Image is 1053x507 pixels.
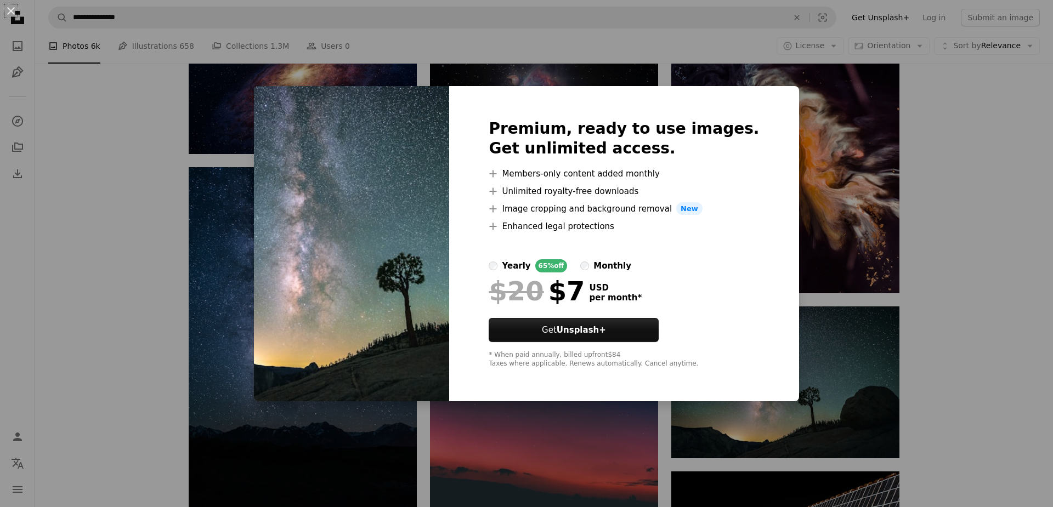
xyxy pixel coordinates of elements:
img: premium_photo-1675826774817-fe983ceb0475 [254,86,449,402]
li: Enhanced legal protections [489,220,759,233]
span: $20 [489,277,544,305]
li: Unlimited royalty-free downloads [489,185,759,198]
span: per month * [589,293,642,303]
div: $7 [489,277,585,305]
div: 65% off [535,259,568,272]
div: * When paid annually, billed upfront $84 Taxes where applicable. Renews automatically. Cancel any... [489,351,759,368]
button: GetUnsplash+ [489,318,659,342]
li: Members-only content added monthly [489,167,759,180]
input: monthly [580,261,589,270]
span: USD [589,283,642,293]
strong: Unsplash+ [557,325,606,335]
div: yearly [502,259,530,272]
li: Image cropping and background removal [489,202,759,215]
h2: Premium, ready to use images. Get unlimited access. [489,119,759,158]
input: yearly65%off [489,261,497,270]
div: monthly [593,259,631,272]
span: New [676,202,703,215]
